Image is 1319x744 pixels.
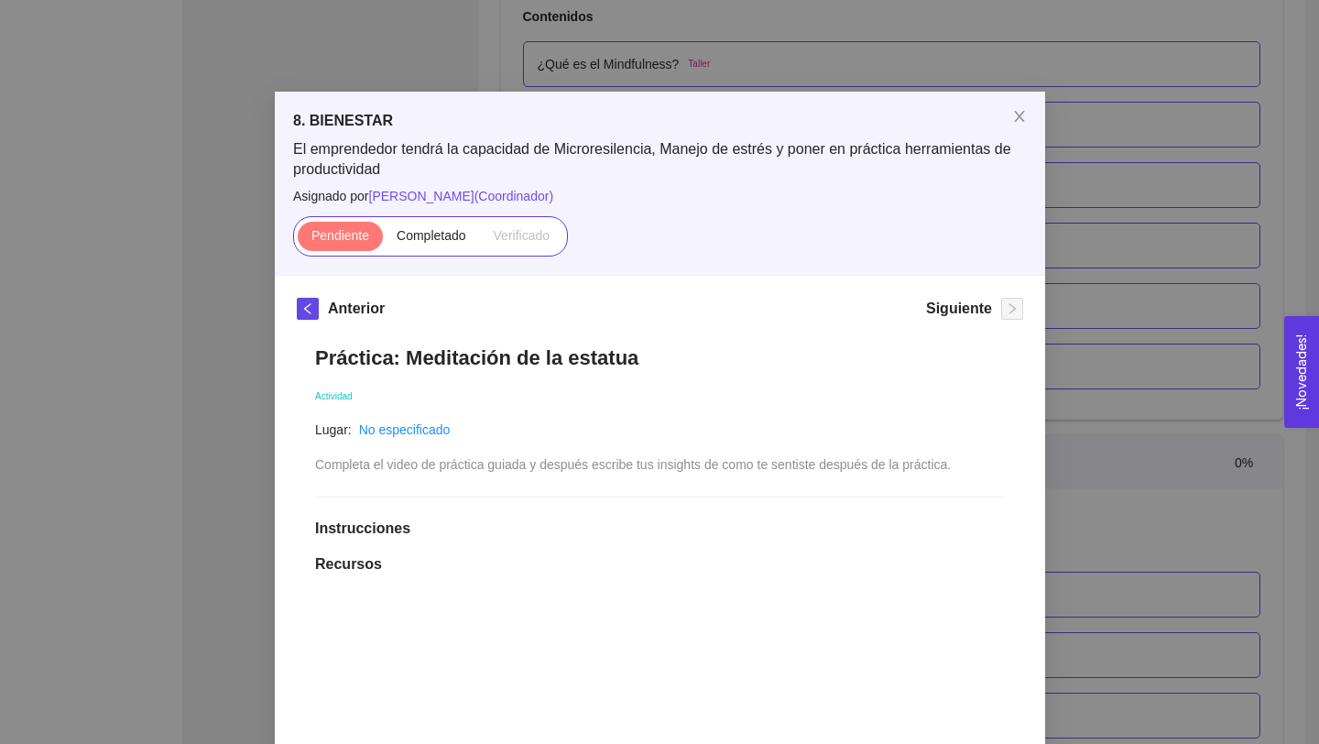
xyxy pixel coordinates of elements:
[311,228,368,243] span: Pendiente
[493,228,549,243] span: Verificado
[293,186,1027,206] span: Asignado por
[328,298,385,320] h5: Anterior
[925,298,991,320] h5: Siguiente
[315,420,352,440] article: Lugar:
[315,391,353,401] span: Actividad
[1284,316,1319,428] button: Open Feedback Widget
[368,189,553,203] span: [PERSON_NAME] ( Coordinador )
[397,228,466,243] span: Completado
[994,92,1045,143] button: Close
[297,298,319,320] button: left
[358,422,450,437] a: No especificado
[293,110,1027,132] h5: 8. BIENESTAR
[1012,109,1027,124] span: close
[293,139,1027,180] span: El emprendedor tendrá la capacidad de Microresilencia, Manejo de estrés y poner en práctica herra...
[315,520,1005,538] h1: Instrucciones
[315,457,951,472] span: Completa el video de práctica guiada y después escribe tus insights de como te sentiste después d...
[315,345,1005,370] h1: Práctica: Meditación de la estatua
[298,302,318,315] span: left
[1001,298,1023,320] button: right
[315,555,1005,574] h1: Recursos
